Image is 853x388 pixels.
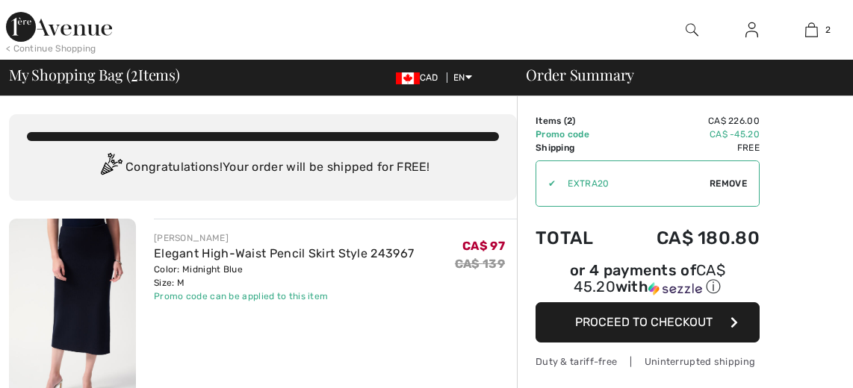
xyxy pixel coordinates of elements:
span: CA$ 97 [462,239,505,253]
img: Sezzle [648,282,702,295]
div: Order Summary [508,67,844,82]
button: Proceed to Checkout [536,302,760,342]
span: 2 [131,63,138,83]
span: My Shopping Bag ( Items) [9,67,180,82]
td: Total [536,213,616,263]
span: CA$ 45.20 [574,261,725,295]
td: Promo code [536,128,616,141]
div: Promo code can be applied to this item [154,290,414,303]
a: Elegant High-Waist Pencil Skirt Style 243967 [154,246,414,260]
div: [PERSON_NAME] [154,231,414,245]
img: search the website [686,21,698,39]
td: CA$ 226.00 [616,114,760,128]
div: < Continue Shopping [6,42,96,55]
img: My Bag [805,21,818,39]
td: Items ( ) [536,114,616,128]
div: or 4 payments of with [536,263,760,297]
a: 2 [782,21,840,39]
input: Promo code [556,161,710,206]
a: Sign In [733,21,770,40]
span: EN [453,72,472,83]
div: Duty & tariff-free | Uninterrupted shipping [536,354,760,369]
td: Free [616,141,760,154]
td: CA$ -45.20 [616,128,760,141]
td: CA$ 180.80 [616,213,760,263]
td: Shipping [536,141,616,154]
div: or 4 payments ofCA$ 45.20withSezzle Click to learn more about Sezzle [536,263,760,302]
span: 2 [567,116,572,126]
img: Congratulation2.svg [96,153,125,183]
div: ✔ [536,177,556,190]
span: 2 [825,23,831,37]
img: Canadian Dollar [396,72,420,84]
div: Congratulations! Your order will be shipped for FREE! [27,153,499,183]
img: 1ère Avenue [6,12,112,42]
div: Color: Midnight Blue Size: M [154,263,414,290]
span: Remove [710,177,747,190]
img: My Info [745,21,758,39]
span: CAD [396,72,444,83]
s: CA$ 139 [455,257,505,271]
span: Proceed to Checkout [575,315,713,329]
